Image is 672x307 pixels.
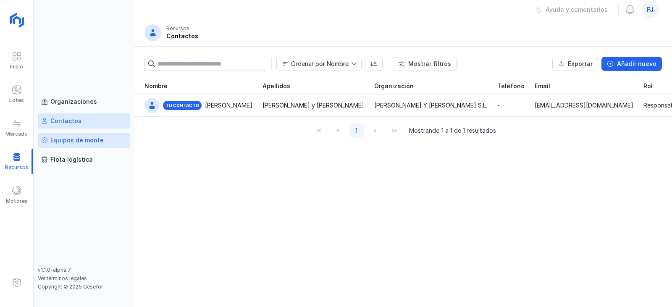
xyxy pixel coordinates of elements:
[38,267,130,273] div: v1.1.0-alpha.7
[374,82,414,90] span: Organización
[9,97,24,104] div: Lotes
[144,82,168,90] span: Nombre
[38,113,130,129] a: Contactos
[546,5,608,14] div: Ayuda y comentarios
[262,82,290,90] span: Apellidos
[6,10,27,31] img: logoRight.svg
[374,101,487,110] div: [PERSON_NAME] Y [PERSON_NAME] S.L.
[393,57,457,71] button: Mostrar filtros
[50,97,97,106] div: Organizaciones
[6,198,28,205] div: Motores
[5,131,28,137] div: Mercado
[38,283,130,290] div: Copyright © 2025 Cesefor
[535,82,550,90] span: Email
[535,101,633,110] div: [EMAIL_ADDRESS][DOMAIN_NAME]
[568,60,593,68] div: Exportar
[162,100,202,111] div: Tu contacto
[38,152,130,167] a: Flota logística
[50,155,93,164] div: Flota logística
[205,101,252,110] div: [PERSON_NAME]
[643,82,653,90] span: Rol
[291,61,349,67] div: Ordenar por Nombre
[50,136,104,144] div: Equipos de monte
[530,3,613,17] button: Ayuda y comentarios
[38,275,87,281] a: Ver términos legales
[166,32,198,40] div: Contactos
[409,126,496,135] span: Mostrando 1 a 1 de 1 resultados
[166,25,189,32] div: Recursos
[262,101,364,110] div: [PERSON_NAME] y [PERSON_NAME]
[601,57,662,71] button: Añadir nuevo
[38,133,130,148] a: Equipos de monte
[349,123,364,138] button: Page 1
[10,63,23,70] div: Inicio
[552,57,598,71] button: Exportar
[38,94,130,109] a: Organizaciones
[617,60,656,68] div: Añadir nuevo
[647,5,654,14] span: fj
[50,117,81,125] div: Contactos
[497,101,500,110] div: -
[408,60,451,68] div: Mostrar filtros
[497,82,525,90] span: Teléfono
[277,57,351,71] span: Nombre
